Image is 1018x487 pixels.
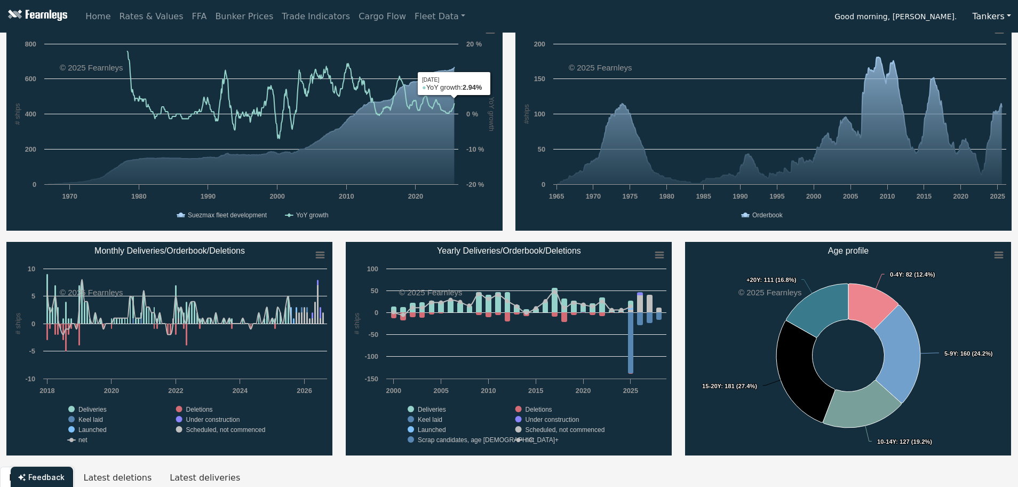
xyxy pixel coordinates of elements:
text: Deletions [186,406,213,413]
text: 2000 [386,387,401,395]
text: Launched [78,426,107,434]
text: 50 [371,287,378,295]
text: 1975 [623,192,638,200]
text: : 181 (27.4%) [702,383,757,389]
text: 1985 [696,192,711,200]
text: 50 [538,145,545,153]
tspan: 5-9Y [944,350,957,357]
text: 200 [534,40,545,48]
text: 2015 [528,387,543,395]
text: 2005 [433,387,448,395]
text: 1980 [131,192,146,200]
tspan: 15-20Y [702,383,722,389]
button: Tankers [965,6,1018,27]
text: 2000 [806,192,821,200]
tspan: 0-4Y [890,271,903,278]
text: -10 % [466,145,484,153]
text: # ships [14,313,22,335]
text: © 2025 Fearnleys [569,63,632,72]
text: #ships [522,104,530,124]
text: # ships [13,103,21,125]
text: 600 [25,75,36,83]
text: 10 [28,265,35,273]
text: Scheduled, not commenced [186,426,266,434]
text: 1995 [769,192,784,200]
text: Yearly Deliveries/Orderbook/Deletions [437,246,581,255]
text: Launched [418,426,446,434]
text: 0 % [466,110,479,118]
a: Cargo Flow [354,6,410,27]
text: 20 % [466,40,482,48]
svg: Orderbook [515,17,1012,231]
text: : 127 (19.2%) [877,438,932,445]
text: 1990 [201,192,216,200]
text: 1965 [549,192,564,200]
text: 2010 [339,192,354,200]
svg: Fleet development [6,17,503,231]
text: 0 [33,180,36,188]
img: Fearnleys Logo [5,10,67,23]
text: Deliveries [78,406,107,413]
tspan: +20Y [746,277,761,283]
a: FFA [188,6,211,27]
text: -20 % [466,180,484,188]
a: Rates & Values [115,6,188,27]
text: Orderbook [752,211,783,219]
text: 1970 [62,192,77,200]
svg: Age profile [685,242,1011,455]
text: 2018 [39,387,54,395]
text: Suezmax fleet development [188,211,267,219]
a: Bunker Prices [211,6,277,27]
text: 2025 [990,192,1005,200]
text: Keel laid [78,416,103,423]
text: 0 [542,180,545,188]
text: 1970 [586,192,601,200]
text: -150 [364,375,378,383]
text: Age profile [828,246,869,255]
text: © 2025 Fearnleys [60,288,123,297]
a: Trade Indicators [277,6,354,27]
text: 2025 [623,387,638,395]
text: 2024 [233,387,248,395]
text: -50 [368,331,378,339]
text: © 2025 Fearnleys [399,288,463,297]
text: Monthly Deliveries/Orderbook/Deletions [94,246,245,255]
text: Keel laid [418,416,442,423]
text: Scrap candidates, age [DEMOGRAPHIC_DATA]+ [418,436,559,444]
text: © 2025 Fearnleys [60,63,123,72]
text: 0 [375,309,378,317]
text: -100 [364,352,378,360]
svg: Monthly Deliveries/Orderbook/Deletions [6,242,332,455]
a: Home [81,6,115,27]
text: Under construction [186,416,240,423]
text: -5 [29,347,35,355]
text: Under construction [526,416,579,423]
text: 2020 [104,387,119,395]
span: Good morning, [PERSON_NAME]. [834,9,957,27]
text: Scheduled, not commenced [526,426,605,434]
text: 10 % [466,75,482,83]
text: 2005 [843,192,858,200]
text: net [78,436,88,444]
text: 400 [25,110,36,118]
text: 2010 [481,387,496,395]
text: © 2025 Fearnleys [738,288,802,297]
text: 1980 [659,192,674,200]
text: 800 [25,40,36,48]
svg: Yearly Deliveries/Orderbook/Deletions [346,242,672,455]
text: 100 [534,110,545,118]
text: 1990 [733,192,747,200]
text: # ships [353,313,361,335]
text: YoY growth [488,97,496,131]
text: -10 [26,375,36,383]
text: 5 [31,292,35,300]
text: 2015 [917,192,932,200]
text: 2010 [880,192,895,200]
text: 0 [31,320,35,328]
text: 2020 [576,387,591,395]
text: net [526,436,535,444]
text: Deliveries [418,406,446,413]
text: 2026 [297,387,312,395]
text: : 160 (24.2%) [944,350,993,357]
text: Deletions [526,406,552,413]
